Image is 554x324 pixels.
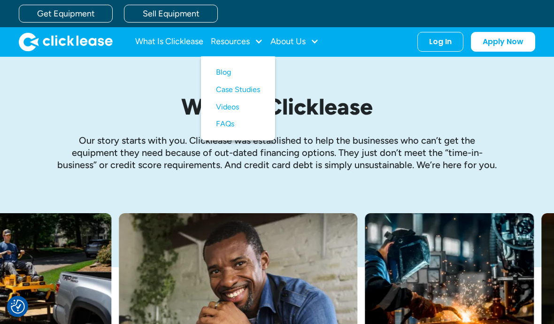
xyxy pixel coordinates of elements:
img: Clicklease logo [19,32,113,51]
a: Videos [216,99,260,116]
a: home [19,32,113,51]
a: Sell Equipment [124,5,218,23]
a: Case Studies [216,81,260,99]
a: Get Equipment [19,5,113,23]
a: FAQs [216,116,260,133]
a: What Is Clicklease [135,32,203,51]
img: Revisit consent button [11,300,25,314]
p: Our story starts with you. Clicklease was established to help the businesses who can’t get the eq... [56,134,498,171]
button: Consent Preferences [11,300,25,314]
a: Blog [216,64,260,81]
div: Log In [429,37,452,46]
a: Apply Now [471,32,535,52]
h1: What is Clicklease [56,94,498,119]
nav: Resources [201,56,275,140]
div: About Us [270,32,319,51]
div: Resources [211,32,263,51]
